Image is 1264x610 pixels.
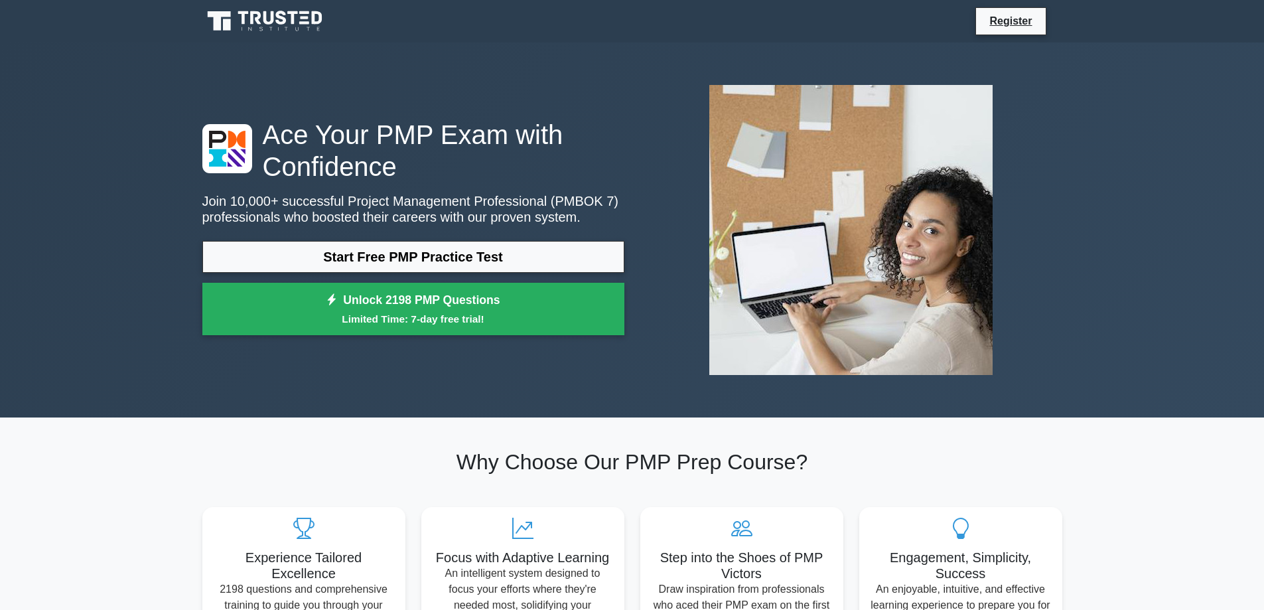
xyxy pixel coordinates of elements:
[202,193,624,225] p: Join 10,000+ successful Project Management Professional (PMBOK 7) professionals who boosted their...
[202,449,1062,475] h2: Why Choose Our PMP Prep Course?
[432,550,614,566] h5: Focus with Adaptive Learning
[219,311,608,327] small: Limited Time: 7-day free trial!
[213,550,395,581] h5: Experience Tailored Excellence
[981,13,1040,29] a: Register
[870,550,1052,581] h5: Engagement, Simplicity, Success
[651,550,833,581] h5: Step into the Shoes of PMP Victors
[202,119,624,183] h1: Ace Your PMP Exam with Confidence
[202,283,624,336] a: Unlock 2198 PMP QuestionsLimited Time: 7-day free trial!
[202,241,624,273] a: Start Free PMP Practice Test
